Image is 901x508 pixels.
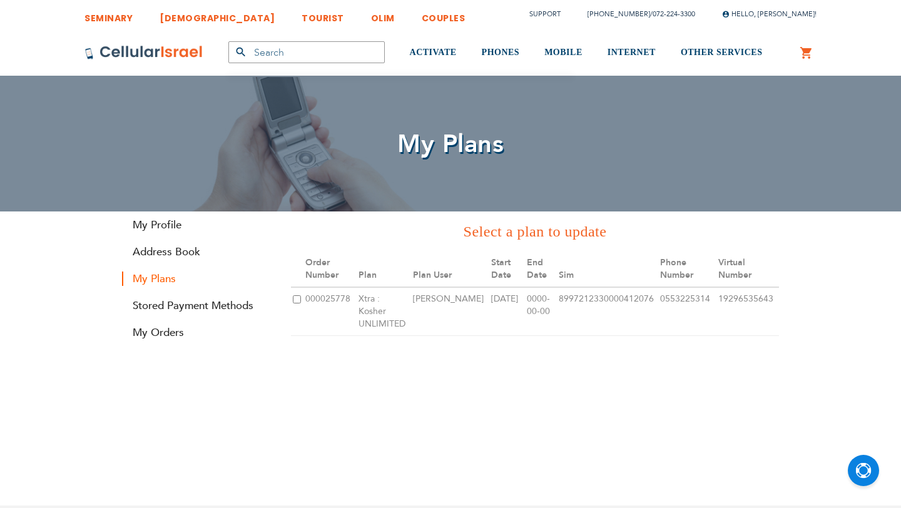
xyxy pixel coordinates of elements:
[397,127,504,161] span: My Plans
[302,3,344,26] a: TOURIST
[411,287,489,336] td: [PERSON_NAME]
[608,29,656,76] a: INTERNET
[122,218,272,232] a: My Profile
[411,251,489,287] th: Plan User
[544,29,583,76] a: MOBILE
[575,5,695,23] li: /
[410,48,457,57] span: ACTIVATE
[357,251,412,287] th: Plan
[122,272,272,286] strong: My Plans
[525,251,557,287] th: End Date
[122,298,272,313] a: Stored Payment Methods
[489,251,525,287] th: Start Date
[529,9,561,19] a: Support
[489,287,525,336] td: [DATE]
[357,287,412,336] td: Xtra : Kosher UNLIMITED
[482,48,520,57] span: PHONES
[122,325,272,340] a: My Orders
[716,251,779,287] th: Virtual Number
[544,48,583,57] span: MOBILE
[653,9,695,19] a: 072-224-3300
[658,251,716,287] th: Phone Number
[371,3,395,26] a: OLIM
[722,9,817,19] span: Hello, [PERSON_NAME]!
[588,9,650,19] a: [PHONE_NUMBER]
[303,251,357,287] th: Order Number
[525,287,557,336] td: 0000-00-00
[557,287,658,336] td: 8997212330000412076
[557,251,658,287] th: Sim
[658,287,716,336] td: 0553225314
[422,3,466,26] a: COUPLES
[608,48,656,57] span: INTERNET
[122,245,272,259] a: Address Book
[228,41,385,63] input: Search
[84,3,133,26] a: SEMINARY
[291,221,779,242] h3: Select a plan to update
[410,29,457,76] a: ACTIVATE
[681,29,763,76] a: OTHER SERVICES
[160,3,275,26] a: [DEMOGRAPHIC_DATA]
[482,29,520,76] a: PHONES
[681,48,763,57] span: OTHER SERVICES
[84,45,203,60] img: Cellular Israel Logo
[716,287,779,336] td: 19296535643
[303,287,357,336] td: 000025778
